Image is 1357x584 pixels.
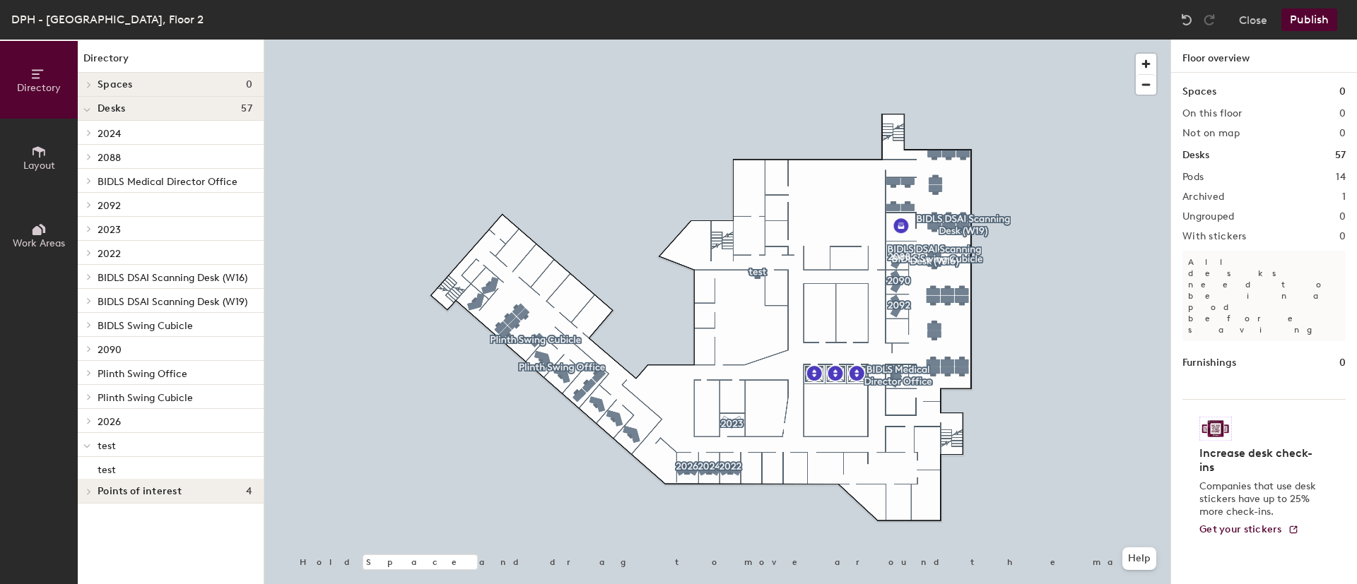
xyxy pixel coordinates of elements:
span: Layout [23,160,55,172]
h2: With stickers [1182,231,1247,242]
h1: Furnishings [1182,355,1236,371]
span: Directory [17,82,61,94]
span: 2090 [98,344,122,356]
h1: 57 [1335,148,1346,163]
h2: On this floor [1182,108,1243,119]
h1: Directory [78,51,264,73]
h1: 0 [1339,84,1346,100]
h2: 1 [1342,191,1346,203]
span: BIDLS Medical Director Office [98,176,237,188]
button: Close [1239,8,1267,31]
span: BIDLS DSAI Scanning Desk (W16) [98,272,247,284]
span: Points of interest [98,486,182,497]
img: Undo [1180,13,1194,27]
span: 4 [246,486,252,497]
h2: 0 [1339,211,1346,222]
span: Work Areas [13,237,65,249]
span: 2026 [98,416,121,428]
span: BIDLS DSAI Scanning Desk (W19) [98,296,247,308]
div: DPH - [GEOGRAPHIC_DATA], Floor 2 [11,11,204,28]
span: 2092 [98,200,121,212]
h4: Increase desk check-ins [1199,446,1320,475]
span: Desks [98,103,125,114]
span: Spaces [98,79,133,90]
h2: Not on map [1182,128,1240,139]
h1: Spaces [1182,84,1216,100]
h2: 14 [1336,172,1346,183]
h2: 0 [1339,128,1346,139]
p: All desks need to be in a pod before saving [1182,251,1346,341]
span: Get your stickers [1199,523,1282,535]
h2: Ungrouped [1182,211,1235,222]
img: Sticker logo [1199,417,1232,441]
h2: Pods [1182,172,1204,183]
button: Help [1122,547,1156,570]
h2: 0 [1339,231,1346,242]
h1: Floor overview [1171,40,1357,73]
img: Redo [1202,13,1216,27]
span: 0 [246,79,252,90]
span: 2023 [98,224,121,236]
p: Companies that use desk stickers have up to 25% more check-ins. [1199,480,1320,518]
h2: 0 [1339,108,1346,119]
span: 57 [241,103,252,114]
span: 2022 [98,248,121,260]
span: BIDLS Swing Cubicle [98,320,193,332]
h2: Archived [1182,191,1224,203]
h1: Desks [1182,148,1209,163]
span: test [98,440,116,452]
button: Publish [1281,8,1337,31]
span: Plinth Swing Cubicle [98,392,193,404]
span: Plinth Swing Office [98,368,187,380]
a: Get your stickers [1199,524,1299,536]
span: 2088 [98,152,121,164]
h1: 0 [1339,355,1346,371]
p: test [98,460,116,476]
span: 2024 [98,128,121,140]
